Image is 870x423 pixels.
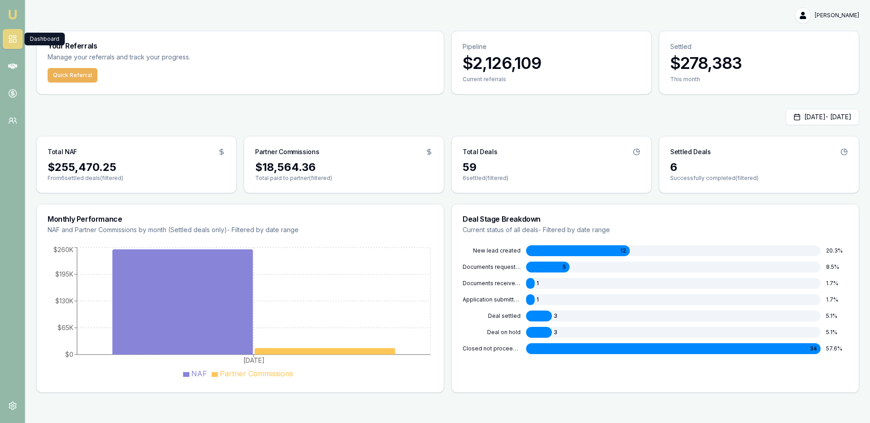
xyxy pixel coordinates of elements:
[463,42,640,51] p: Pipeline
[48,225,433,234] p: NAF and Partner Commissions by month (Settled deals only) - Filtered by date range
[48,147,77,156] h3: Total NAF
[554,312,557,320] span: 3
[536,280,539,287] span: 1
[815,12,859,19] span: [PERSON_NAME]
[463,225,848,234] p: Current status of all deals - Filtered by date range
[463,215,848,223] h3: Deal Stage Breakdown
[826,329,848,336] div: 5.1 %
[620,247,626,254] span: 12
[463,175,640,182] p: 6 settled (filtered)
[255,160,433,175] div: $18,564.36
[48,68,97,83] button: Quick Referral
[826,312,848,320] div: 5.1 %
[24,33,65,45] div: Dashboard
[65,350,73,358] tspan: $0
[7,9,18,20] img: emu-icon-u.png
[670,42,848,51] p: Settled
[536,296,539,303] span: 1
[826,345,848,352] div: 57.6 %
[463,54,640,72] h3: $2,126,109
[463,312,521,320] div: DEAL SETTLED
[826,280,848,287] div: 1.7 %
[562,263,566,271] span: 5
[463,247,521,254] div: NEW LEAD CREATED
[670,160,848,175] div: 6
[826,263,848,271] div: 8.5 %
[58,324,73,331] tspan: $65K
[554,329,557,336] span: 3
[463,329,521,336] div: DEAL ON HOLD
[243,356,265,364] tspan: [DATE]
[463,296,521,303] div: APPLICATION SUBMITTED TO LENDER
[255,175,433,182] p: Total paid to partner (filtered)
[463,345,521,352] div: CLOSED NOT PROCEEDING
[670,76,848,83] div: This month
[670,54,848,72] h3: $278,383
[670,147,710,156] h3: Settled Deals
[48,42,433,49] h3: Your Referrals
[463,160,640,175] div: 59
[670,175,848,182] p: Successfully completed (filtered)
[255,147,319,156] h3: Partner Commissions
[220,369,293,378] span: Partner Commissions
[48,215,433,223] h3: Monthly Performance
[463,76,640,83] div: Current referrals
[48,160,225,175] div: $255,470.25
[463,280,521,287] div: DOCUMENTS RECEIVED FROM CLIENT
[55,270,73,278] tspan: $195K
[810,345,817,352] span: 34
[48,52,280,63] p: Manage your referrals and track your progress.
[48,175,225,182] p: From 6 settled deals (filtered)
[826,296,848,303] div: 1.7 %
[786,109,859,125] button: [DATE]- [DATE]
[53,246,73,253] tspan: $260K
[191,369,207,378] span: NAF
[55,297,73,305] tspan: $130K
[463,147,497,156] h3: Total Deals
[826,247,848,254] div: 20.3 %
[463,263,521,271] div: DOCUMENTS REQUESTED FROM CLIENT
